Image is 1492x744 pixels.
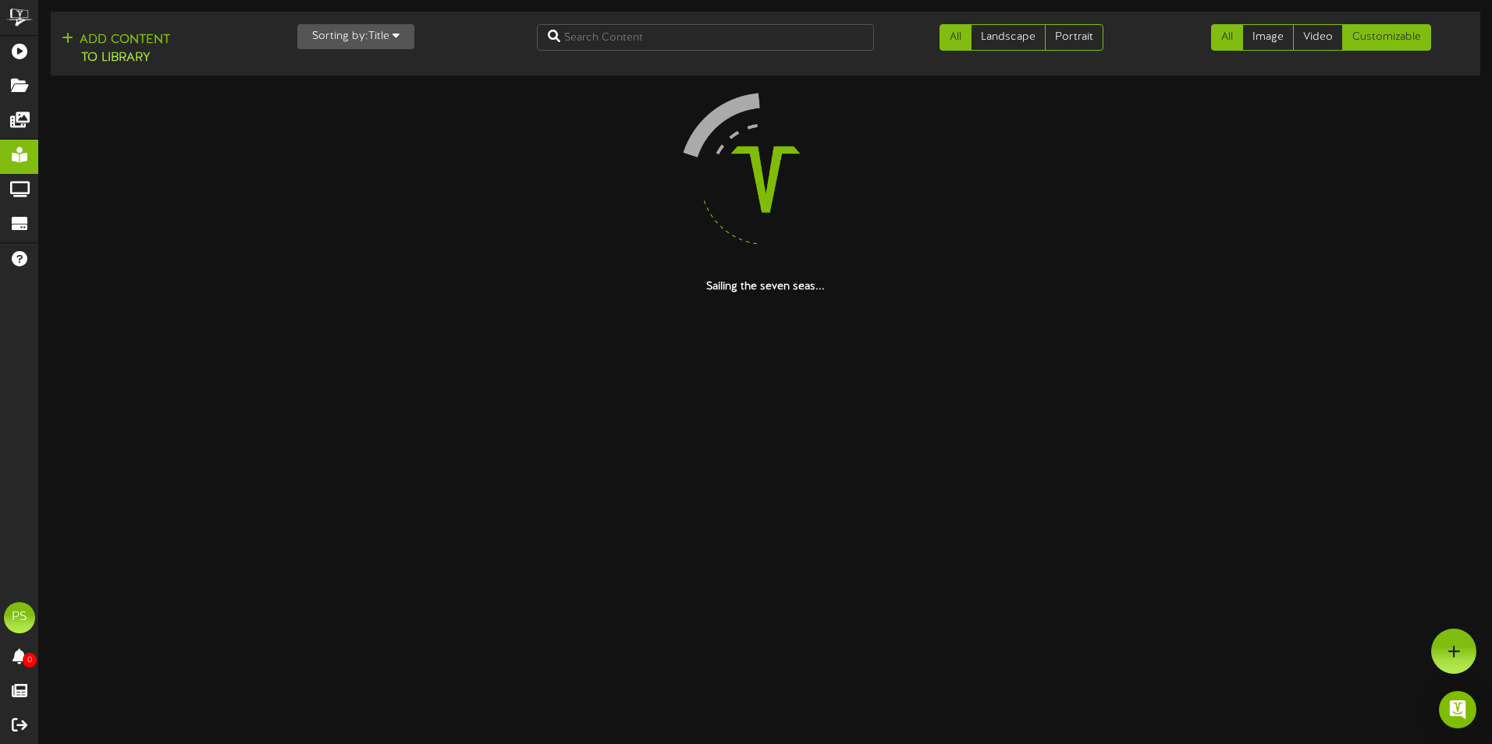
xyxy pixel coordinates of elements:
[971,24,1046,51] a: Landscape
[4,602,35,633] div: PS
[1045,24,1103,51] a: Portrait
[1293,24,1343,51] a: Video
[666,80,865,279] img: loading-spinner-4.png
[940,24,972,51] a: All
[297,24,414,49] button: Sorting by:Title
[1242,24,1294,51] a: Image
[1211,24,1243,51] a: All
[1342,24,1431,51] a: Customizable
[23,653,37,668] span: 0
[537,24,874,51] input: Search Content
[706,281,825,292] strong: Sailing the seven seas...
[1439,691,1476,728] div: Open Intercom Messenger
[57,30,175,68] button: Add Contentto Library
